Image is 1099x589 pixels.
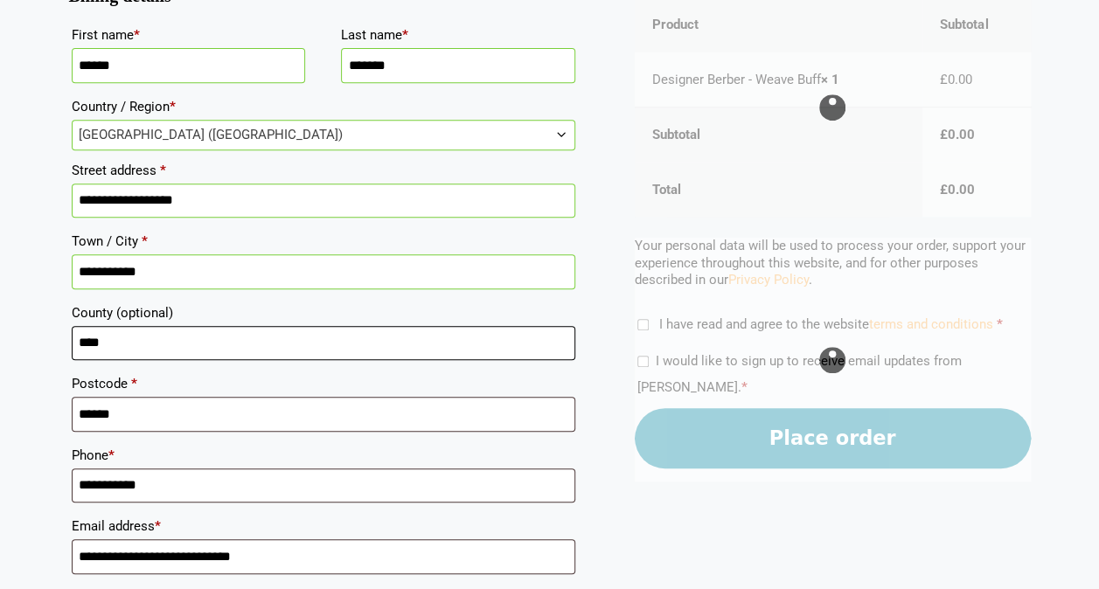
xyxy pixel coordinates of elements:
[341,22,575,48] label: Last name
[72,300,575,326] label: County
[72,94,575,120] label: Country / Region
[72,513,575,539] label: Email address
[72,371,575,397] label: Postcode
[73,121,574,149] span: United Kingdom (UK)
[72,157,575,184] label: Street address
[72,22,306,48] label: First name
[72,120,575,150] span: Country / Region
[116,305,173,321] span: (optional)
[72,228,575,254] label: Town / City
[72,442,575,468] label: Phone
